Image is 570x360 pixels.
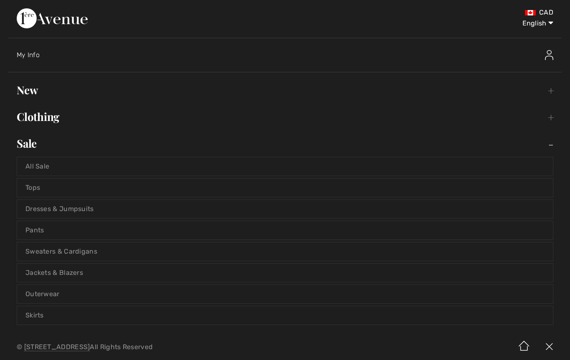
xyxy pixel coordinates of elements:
a: Clothing [8,108,562,126]
div: CAD [335,8,553,17]
a: Skirts [17,306,553,325]
img: Home [512,334,537,360]
img: X [537,334,562,360]
a: Outerwear [17,285,553,303]
a: Dresses & Jumpsuits [17,200,553,218]
span: My Info [17,51,40,59]
img: 1ère Avenue [17,8,88,28]
a: Pants [17,221,553,239]
p: © All Rights Reserved [17,344,335,350]
a: Jackets & Blazers [17,264,553,282]
a: Tops [17,179,553,197]
a: All Sale [17,157,553,176]
a: Sweaters & Cardigans [17,242,553,261]
a: New [8,81,562,99]
a: Sale [8,134,562,153]
img: My Info [545,50,553,60]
